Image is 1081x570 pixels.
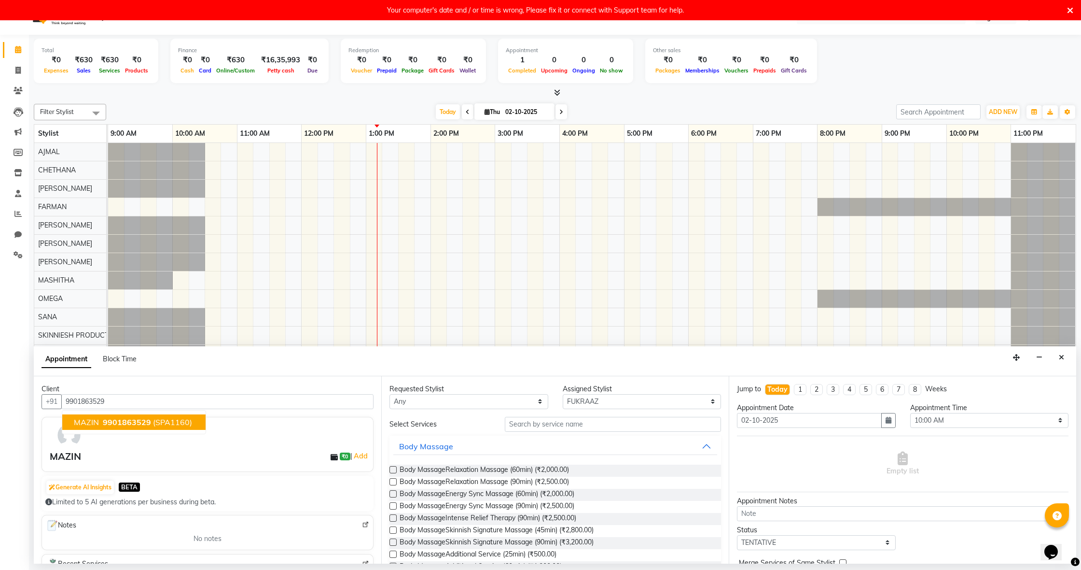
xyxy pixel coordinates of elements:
[843,384,856,395] li: 4
[495,127,526,141] a: 3:00 PM
[436,104,460,119] span: Today
[74,67,93,74] span: Sales
[103,355,137,363] span: Block Time
[74,417,99,427] span: MAZIN
[400,513,576,525] span: Body MassageIntense Relief Therapy (90min) (₹2,500.00)
[506,46,625,55] div: Appointment
[50,449,81,464] div: MAZIN
[119,483,140,492] span: BETA
[399,441,453,452] div: Body Massage
[570,55,597,66] div: 0
[563,384,721,394] div: Assigned Stylist
[400,465,569,477] span: Body MassageRelaxation Massage (60min) (₹2,000.00)
[348,55,374,66] div: ₹0
[753,127,784,141] a: 7:00 PM
[38,202,67,211] span: FARMAN
[653,67,683,74] span: Packages
[1040,531,1071,560] iframe: chat widget
[352,450,369,462] a: Add
[399,67,426,74] span: Package
[502,105,551,119] input: 2025-10-02
[887,452,919,476] span: Empty list
[910,403,1069,413] div: Appointment Time
[597,55,625,66] div: 0
[348,46,478,55] div: Redemption
[859,384,872,395] li: 5
[506,67,539,74] span: Completed
[46,558,108,570] span: Recent Services
[257,55,304,66] div: ₹16,35,993
[42,55,71,66] div: ₹0
[214,67,257,74] span: Online/Custom
[196,67,214,74] span: Card
[366,127,397,141] a: 1:00 PM
[304,55,321,66] div: ₹0
[374,67,399,74] span: Prepaid
[560,127,590,141] a: 4:00 PM
[400,525,594,537] span: Body MassageSkinnish Signature Massage (45min) (₹2,800.00)
[653,46,809,55] div: Other sales
[42,351,91,368] span: Appointment
[751,67,778,74] span: Prepaids
[892,384,905,395] li: 7
[431,127,461,141] a: 2:00 PM
[38,184,92,193] span: [PERSON_NAME]
[38,331,113,340] span: SKINNIESH PRODUCTS
[389,384,548,394] div: Requested Stylist
[1011,127,1045,141] a: 11:00 PM
[737,403,896,413] div: Appointment Date
[400,477,569,489] span: Body MassageRelaxation Massage (90min) (₹2,500.00)
[778,55,809,66] div: ₹0
[214,55,257,66] div: ₹630
[38,257,92,266] span: [PERSON_NAME]
[737,496,1068,506] div: Appointment Notes
[42,384,374,394] div: Client
[989,108,1017,115] span: ADD NEW
[38,313,57,321] span: SANA
[42,394,62,409] button: +91
[38,221,92,229] span: [PERSON_NAME]
[767,385,788,395] div: Today
[737,525,896,535] div: Status
[123,55,151,66] div: ₹0
[482,108,502,115] span: Thu
[38,239,92,248] span: [PERSON_NAME]
[55,421,83,449] img: avatar
[1054,350,1068,365] button: Close
[570,67,597,74] span: Ongoing
[178,46,321,55] div: Finance
[925,384,947,394] div: Weeks
[348,67,374,74] span: Voucher
[818,127,848,141] a: 8:00 PM
[178,67,196,74] span: Cash
[46,481,114,494] button: Generate AI Insights
[103,417,151,427] span: 9901863529
[896,104,981,119] input: Search Appointment
[38,147,60,156] span: AJMAL
[97,67,123,74] span: Services
[457,67,478,74] span: Wallet
[387,4,684,16] div: Your computer's date and / or time is wrong, Please fix it or connect with Support team for help.
[265,67,297,74] span: Petty cash
[399,55,426,66] div: ₹0
[426,55,457,66] div: ₹0
[237,127,272,141] a: 11:00 AM
[340,453,350,460] span: ₹0
[38,294,63,303] span: OMEGA
[751,55,778,66] div: ₹0
[624,127,655,141] a: 5:00 PM
[947,127,981,141] a: 10:00 PM
[153,417,192,427] span: (SPA1160)
[457,55,478,66] div: ₹0
[42,46,151,55] div: Total
[38,166,76,174] span: CHETHANA
[986,105,1020,119] button: ADD NEW
[539,55,570,66] div: 0
[876,384,888,395] li: 6
[46,519,76,532] span: Notes
[123,67,151,74] span: Products
[40,108,74,115] span: Filter Stylist
[71,55,97,66] div: ₹630
[597,67,625,74] span: No show
[173,127,208,141] a: 10:00 AM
